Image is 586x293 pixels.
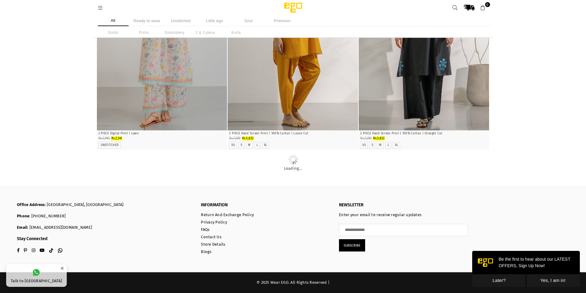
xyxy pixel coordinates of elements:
p: 2 PIECE Hand Screen Print | 100% Cotton | Straight Cut [360,131,488,136]
p: : [GEOGRAPHIC_DATA], [GEOGRAPHIC_DATA] [17,202,192,208]
img: Ego [267,2,319,14]
p: NEWSLETTER [339,202,468,208]
label: M [248,143,250,147]
label: L [257,143,258,147]
li: Soul [233,15,264,26]
li: Prints [129,28,159,38]
label: XS [362,143,366,147]
p: 2 PIECE Hand Screen Print | 100% Cotton | Loose Cut [229,131,357,136]
a: Return And Exchange Policy [201,212,254,217]
div: © 2025 Wear EGO. All Rights Reserved | [17,280,569,285]
span: Rs.7,290 [360,137,372,140]
p: : [PHONE_NUMBER] [17,214,192,219]
label: XS [231,143,235,147]
span: Rs.5,832 [242,137,254,140]
p: Enter your email to receive regular updates [339,212,468,218]
li: All [98,15,129,26]
label: L [388,143,389,147]
b: Email [17,225,27,230]
span: Rs.5,832 [373,137,385,140]
a: : [EMAIL_ADDRESS][DOMAIN_NAME] [27,225,92,230]
li: Embroidery [159,28,190,38]
span: Rs.2,990 [98,137,110,140]
a: Blogs [201,249,211,254]
li: Ready to wear [132,15,162,26]
a: FAQs [201,227,209,232]
button: Subscribe [339,239,365,251]
p: Loading... [98,166,488,171]
p: INFORMATION [201,202,330,208]
label: S [241,143,242,147]
b: Office Address [17,202,45,207]
li: Unstitched [165,15,196,26]
li: Little ego [199,15,230,26]
a: Contact Us [201,235,221,239]
label: XL [264,143,267,147]
li: Kurta [221,28,252,38]
iframe: webpush-onsite [472,251,580,287]
a: Menu [95,5,106,10]
a: Search [450,2,461,13]
li: 2 & 3 piece [190,28,221,38]
span: Rs.7,290 [229,137,241,140]
p: 2 PIECE Digital Print | Lawn [98,131,226,136]
label: S [372,143,373,147]
span: 0 [485,2,490,7]
li: Solids [98,28,129,38]
a: Privacy Policy [201,220,227,224]
a: 0 [477,2,488,13]
label: UNSTITCHED [101,143,119,147]
button: × [58,263,66,273]
span: Rs.2,541 [111,137,122,140]
a: Store Details [201,242,225,247]
a: Loading... [98,161,488,171]
li: Premium [267,15,298,26]
b: Phone [17,214,29,218]
h3: Stay Connected [17,236,192,242]
img: Loading... [288,155,298,164]
label: XL [395,143,398,147]
a: Talk to [GEOGRAPHIC_DATA] [6,264,67,287]
label: M [379,143,381,147]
